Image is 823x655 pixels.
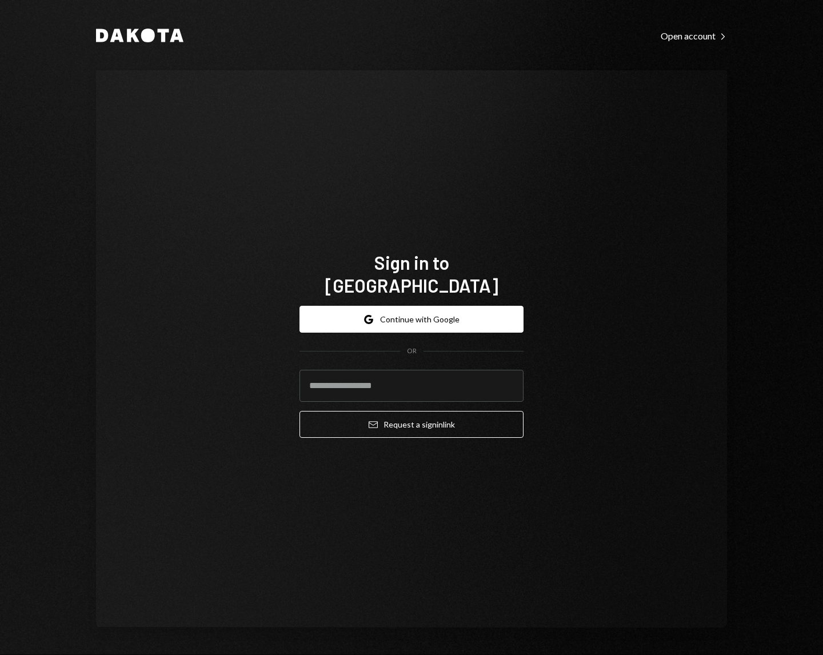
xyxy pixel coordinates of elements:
[661,29,727,42] a: Open account
[299,306,524,333] button: Continue with Google
[299,251,524,297] h1: Sign in to [GEOGRAPHIC_DATA]
[661,30,727,42] div: Open account
[299,411,524,438] button: Request a signinlink
[407,346,417,356] div: OR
